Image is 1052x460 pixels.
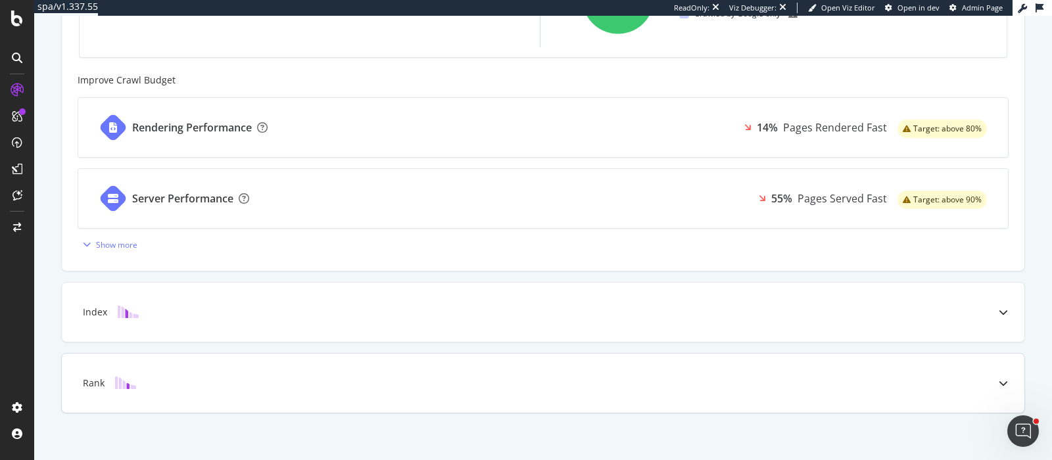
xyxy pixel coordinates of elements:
img: block-icon [115,377,136,389]
span: Open Viz Editor [821,3,875,12]
div: warning label [897,120,987,138]
img: block-icon [118,306,139,318]
div: 14% [757,120,778,135]
a: Admin Page [949,3,1003,13]
a: Open Viz Editor [808,3,875,13]
div: Improve Crawl Budget [78,74,1009,87]
iframe: Intercom live chat [1007,415,1039,447]
a: Rendering Performance14%Pages Rendered Fastwarning label [78,97,1009,158]
div: Show more [96,239,137,250]
div: Server Performance [132,191,233,206]
div: Pages Served Fast [798,191,887,206]
div: Viz Debugger: [729,3,777,13]
div: warning label [897,191,987,209]
div: Rendering Performance [132,120,252,135]
span: Target: above 80% [913,125,982,133]
div: Pages Rendered Fast [783,120,887,135]
span: Open in dev [897,3,940,12]
span: Admin Page [962,3,1003,12]
div: ReadOnly: [674,3,709,13]
div: Index [83,306,107,319]
a: Server Performance55%Pages Served Fastwarning label [78,168,1009,229]
span: Target: above 90% [913,196,982,204]
div: Rank [83,377,105,390]
button: Show more [78,234,137,255]
a: Open in dev [885,3,940,13]
div: 55% [771,191,792,206]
